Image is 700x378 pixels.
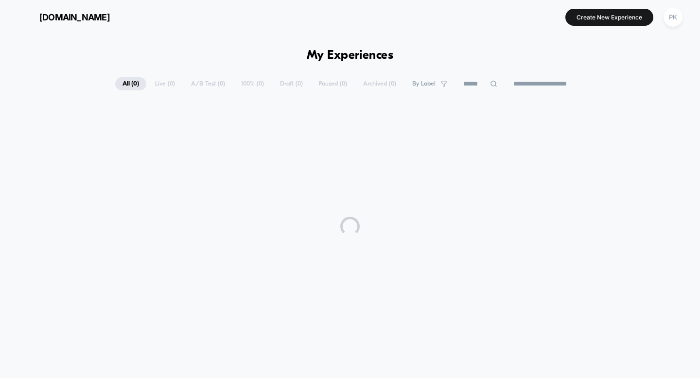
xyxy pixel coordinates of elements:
[39,12,110,22] span: [DOMAIN_NAME]
[307,49,394,63] h1: My Experiences
[661,7,685,27] button: PK
[115,77,146,90] span: All ( 0 )
[565,9,653,26] button: Create New Experience
[664,8,682,27] div: PK
[412,80,436,87] span: By Label
[15,9,113,25] button: [DOMAIN_NAME]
